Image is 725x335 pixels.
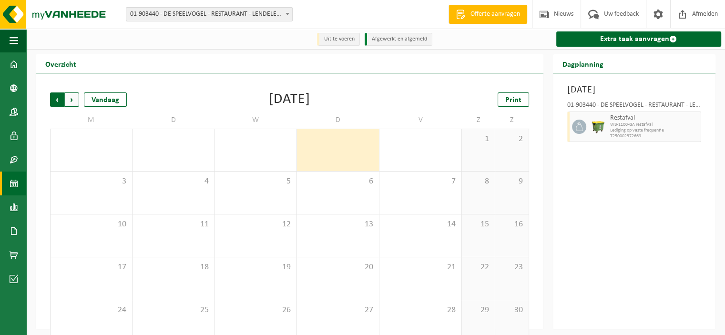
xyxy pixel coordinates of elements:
a: Offerte aanvragen [449,5,527,24]
span: 16 [500,219,523,230]
a: Extra taak aanvragen [556,31,722,47]
span: Print [505,96,521,104]
span: T250002372669 [610,133,699,139]
div: Vandaag [84,92,127,107]
div: [DATE] [269,92,310,107]
h2: Overzicht [36,54,86,73]
span: 18 [137,262,210,273]
span: 19 [220,262,292,273]
span: 2 [500,134,523,144]
td: M [50,112,133,129]
span: 12 [220,219,292,230]
span: 20 [302,262,374,273]
span: 7 [384,176,457,187]
td: W [215,112,297,129]
span: 01-903440 - DE SPEELVOGEL - RESTAURANT - LENDELEDE [126,7,293,21]
span: 14 [384,219,457,230]
span: 27 [302,305,374,315]
span: Volgende [65,92,79,107]
h3: [DATE] [567,83,702,97]
span: 4 [137,176,210,187]
span: Vorige [50,92,64,107]
span: 26 [220,305,292,315]
span: 13 [302,219,374,230]
span: 30 [500,305,523,315]
span: 1 [467,134,490,144]
h2: Dagplanning [553,54,613,73]
span: 11 [137,219,210,230]
span: WB-1100-GA restafval [610,122,699,128]
td: D [133,112,215,129]
span: 01-903440 - DE SPEELVOGEL - RESTAURANT - LENDELEDE [126,8,292,21]
td: D [297,112,379,129]
span: 6 [302,176,374,187]
span: Restafval [610,114,699,122]
span: Offerte aanvragen [468,10,522,19]
span: 17 [55,262,127,273]
span: 9 [500,176,523,187]
span: 3 [55,176,127,187]
div: 01-903440 - DE SPEELVOGEL - RESTAURANT - LENDELEDE [567,102,702,112]
a: Print [498,92,529,107]
span: 5 [220,176,292,187]
span: 23 [500,262,523,273]
span: 25 [137,305,210,315]
img: WB-1100-HPE-GN-50 [591,120,605,134]
span: 22 [467,262,490,273]
span: 29 [467,305,490,315]
td: Z [462,112,495,129]
span: 8 [467,176,490,187]
span: Lediging op vaste frequentie [610,128,699,133]
span: 15 [467,219,490,230]
span: 21 [384,262,457,273]
li: Afgewerkt en afgemeld [365,33,432,46]
span: 10 [55,219,127,230]
td: V [379,112,462,129]
li: Uit te voeren [317,33,360,46]
td: Z [495,112,529,129]
span: 24 [55,305,127,315]
span: 28 [384,305,457,315]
